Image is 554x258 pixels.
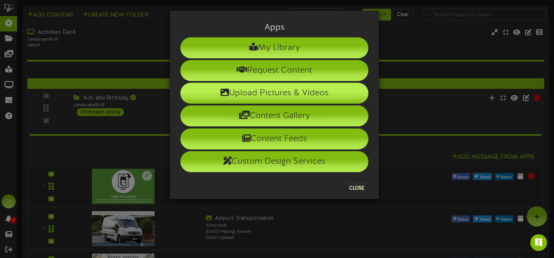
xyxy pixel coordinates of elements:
[180,105,368,126] li: Content Gallery
[180,37,368,58] li: My Library
[180,83,368,104] li: Upload Pictures & Videos
[180,151,368,172] li: Custom Design Services
[345,183,368,194] button: Close
[180,23,368,32] h3: Apps
[180,60,368,81] li: Request Content
[530,234,547,251] div: Open Intercom Messenger
[180,128,368,149] li: Content Feeds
